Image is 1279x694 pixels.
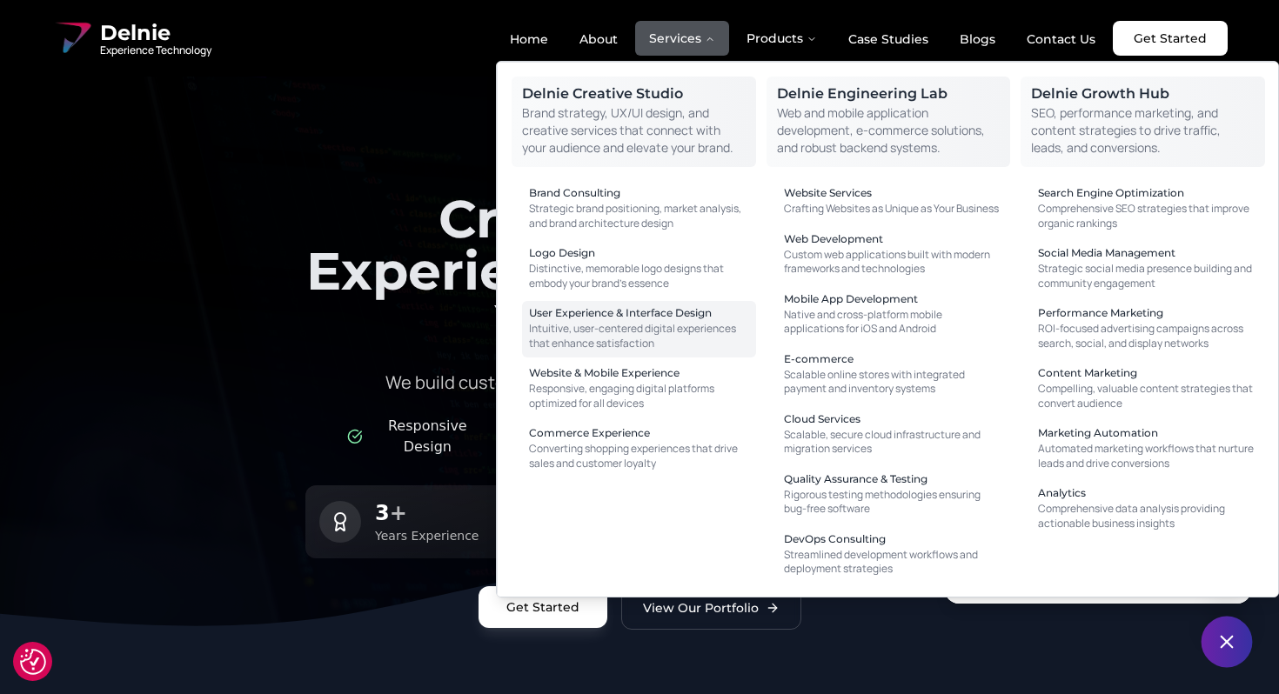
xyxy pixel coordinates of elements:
a: Social Media ManagementStrategic social media presence building and community engagement [1031,241,1265,297]
div: Web Development [784,234,1004,244]
a: About [566,24,632,54]
a: Website ServicesCrafting Websites as Unique as Your Business [777,181,1011,224]
a: Case Studies [834,24,942,54]
a: Get Started [506,598,579,616]
div: Performance Marketing [1038,308,1258,318]
a: Website & Mobile ExperienceResponsive, engaging digital platforms optimized for all devices [522,361,756,417]
div: Mobile App Development [784,294,1004,304]
p: Distinctive, memorable logo designs that embody your brand's essence [529,262,749,290]
div: Brand Consulting [529,188,749,198]
a: Delnie Creative StudioBrand strategy, UX/UI design, and creative services that connect with your ... [512,77,756,167]
a: Get Started [1113,21,1228,56]
p: We build custom websites that are as unique as your business. [305,370,974,395]
button: Products [733,21,831,56]
p: Web and mobile application development, e-commerce solutions, and robust backend systems. [777,104,1001,157]
div: Social Media Management [1038,248,1258,258]
div: Commerce Experience [529,428,749,438]
p: Scalable online stores with integrated payment and inventory systems [784,368,1004,397]
div: 3 [375,499,479,527]
div: Delnie Creative Studio [522,87,746,101]
button: Close chat [1202,617,1253,668]
a: Home [496,24,562,54]
a: User Experience & Interface DesignIntuitive, user-centered digital experiences that enhance satis... [522,301,756,357]
nav: Main [496,21,1109,56]
a: Contact Us [1013,24,1109,54]
img: Revisit consent button [20,649,46,675]
div: DevOps Consulting [784,534,1004,544]
a: Logo DesignDistinctive, memorable logo designs that embody your brand's essence [522,241,756,297]
a: Brand ConsultingStrategic brand positioning, market analysis, and brand architecture design [522,181,756,237]
div: Delnie Growth Hub [1031,87,1255,101]
a: Delnie Logo Full [51,17,211,59]
a: View Our Portfolio [621,586,801,630]
div: Logo Design [529,248,749,258]
p: Compelling, valuable content strategies that convert audience [1038,382,1258,410]
div: Marketing Automation [1038,428,1258,438]
p: Comprehensive data analysis providing actionable business insights [1038,502,1258,531]
p: Brand strategy, UX/UI design, and creative services that connect with your audience and elevate y... [522,104,746,157]
span: Experience Technology [100,43,211,57]
a: Mobile App DevelopmentNative and cross-platform mobile applications for iOS and Android [777,287,1011,344]
p: Responsive, engaging digital platforms optimized for all devices [529,382,749,410]
a: Delnie Growth HubSEO, performance marketing, and content strategies to drive traffic, leads, and ... [1021,77,1265,167]
span: Crafting [439,187,660,250]
p: Strategic social media presence building and community engagement [1038,262,1258,290]
button: Cookie Settings [20,649,46,675]
span: Responsive Design [370,416,485,457]
img: Delnie Logo [51,17,93,59]
button: Get Started [479,586,607,628]
p: Custom web applications built with modern frameworks and technologies [784,248,1004,277]
div: Cloud Services [784,414,1004,424]
p: Strategic brand positioning, market analysis, and brand architecture design [529,202,749,230]
p: Rigorous testing methodologies ensuring bug-free software [784,488,1004,517]
a: Blogs [946,24,1009,54]
a: E-commerceScalable online stores with integrated payment and inventory systems [777,347,1011,404]
p: Streamlined development workflows and deployment strategies [784,548,1004,577]
p: Automated marketing workflows that nurture leads and drive conversions [1038,442,1258,470]
a: Search Engine OptimizationComprehensive SEO strategies that improve organic rankings [1031,181,1265,237]
div: Website Services [784,188,1004,198]
a: Delnie Engineering LabWeb and mobile application development, e-commerce solutions, and robust ba... [767,77,1011,167]
p: Crafting Websites as Unique as Your Business [784,202,1004,217]
div: User Experience & Interface Design [529,308,749,318]
a: AnalyticsComprehensive data analysis providing actionable business insights [1031,481,1265,537]
a: Quality Assurance & TestingRigorous testing methodologies ensuring bug-free software [777,467,1011,524]
p: Comprehensive SEO strategies that improve organic rankings [1038,202,1258,230]
a: Cloud ServicesScalable, secure cloud infrastructure and migration services [777,407,1011,464]
div: Years Experience [375,527,479,544]
p: ROI-focused advertising campaigns across search, social, and display networks [1038,322,1258,350]
p: Intuitive, user-centered digital experiences that enhance satisfaction [529,322,749,350]
p: Native and cross-platform mobile applications for iOS and Android [784,308,1004,337]
button: Services [635,21,729,56]
a: Commerce ExperienceConverting shopping experiences that drive sales and customer loyalty [522,421,756,477]
div: Search Engine Optimization [1038,188,1258,198]
p: Scalable, secure cloud infrastructure and migration services [784,428,1004,457]
span: + [390,499,407,527]
div: Delnie Engineering Lab [777,87,1001,101]
div: Website & Mobile Experience [529,368,749,378]
div: Quality Assurance & Testing [784,474,1004,484]
div: Content Marketing [1038,368,1258,378]
div: E-commerce [784,354,1004,364]
p: SEO, performance marketing, and content strategies to drive traffic, leads, and conversions. [1031,104,1255,157]
a: Content MarketingCompelling, valuable content strategies that convert audience [1031,361,1265,417]
a: Performance MarketingROI-focused advertising campaigns across search, social, and display networks [1031,301,1265,357]
span: Experiences That Define Your [306,239,973,355]
div: Analytics [1038,488,1258,498]
p: Converting shopping experiences that drive sales and customer loyalty [529,442,749,470]
a: Marketing AutomationAutomated marketing workflows that nurture leads and drive conversions [1031,421,1265,477]
a: DevOps ConsultingStreamlined development workflows and deployment strategies [777,527,1011,584]
span: Delnie [100,19,211,47]
a: Web DevelopmentCustom web applications built with modern frameworks and technologies [777,227,1011,284]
